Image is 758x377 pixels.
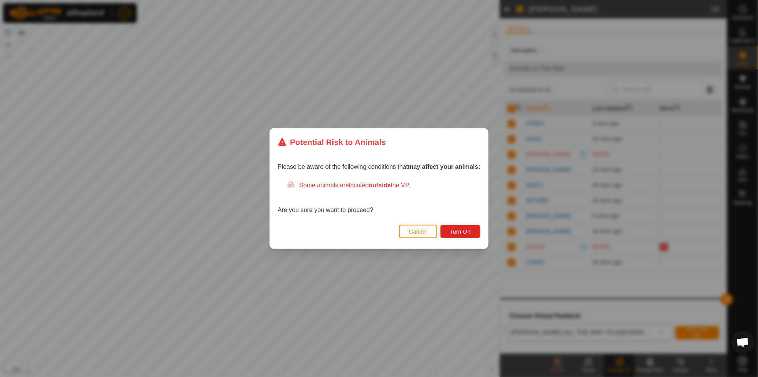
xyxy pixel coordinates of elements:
[399,225,437,238] button: Cancel
[450,229,471,235] span: Turn On
[408,163,480,170] strong: may affect your animals:
[278,163,480,170] span: Please be aware of the following conditions that
[278,136,386,148] div: Potential Risk to Animals
[287,181,480,190] div: Some animals are
[731,331,755,354] a: Open chat
[349,182,410,188] span: located the VP.
[409,229,427,235] span: Cancel
[278,181,480,215] div: Are you sure you want to proceed?
[369,182,391,188] strong: outside
[440,225,480,238] button: Turn On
